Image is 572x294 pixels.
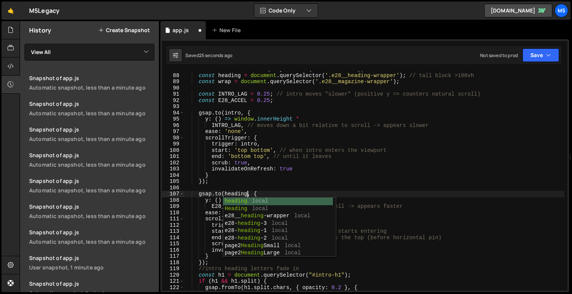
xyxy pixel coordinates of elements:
a: Snapshot of app.jsAutomatic snapshot, less than a minute ago [25,96,159,121]
div: 122 [162,285,184,291]
div: 100 [162,147,184,154]
a: Snapshot of app.jsAutomatic snapshot, less than a minute ago [25,70,159,96]
div: 91 [162,91,184,97]
a: Snapshot of app.jsAutomatic snapshot, less than a minute ago [25,173,159,198]
div: 98 [162,135,184,141]
div: 89 [162,79,184,85]
a: Snapshot of app.jsAutomatic snapshot, less than a minute ago [25,198,159,224]
button: Code Only [254,4,318,17]
div: Snapshot of app.js [29,254,154,262]
div: 121 [162,278,184,285]
div: 117 [162,253,184,260]
div: 116 [162,247,184,254]
div: 103 [162,166,184,172]
div: User snapshot, 1 minute ago [29,264,154,271]
div: Snapshot of app.js [29,177,154,184]
a: M5 [555,4,568,17]
div: 105 [162,178,184,185]
a: Snapshot of app.jsAutomatic snapshot, less than a minute ago [25,224,159,250]
a: Snapshot of app.jsAutomatic snapshot, less than a minute ago [25,121,159,147]
div: 88 [162,73,184,79]
div: 108 [162,197,184,204]
div: 106 [162,185,184,191]
div: 110 [162,210,184,216]
h2: History [29,26,51,34]
div: 113 [162,228,184,235]
div: 94 [162,110,184,116]
div: 111 [162,216,184,222]
div: 95 [162,116,184,122]
div: M5Legacy [29,6,59,15]
div: Saved [185,52,232,59]
div: Snapshot of app.js [29,74,154,82]
a: Snapshot of app.jsAutomatic snapshot, less than a minute ago [25,147,159,173]
div: app.js [173,26,189,34]
a: Snapshot of app.js User snapshot, 1 minute ago [25,250,159,275]
div: Automatic snapshot, less than a minute ago [29,110,154,117]
div: 107 [162,191,184,197]
div: 90 [162,85,184,91]
div: 120 [162,272,184,279]
div: 109 [162,203,184,210]
button: Save [522,48,559,62]
div: 96 [162,122,184,129]
a: 🤙 [2,2,20,20]
div: 102 [162,160,184,166]
div: 115 [162,241,184,247]
div: New File [212,26,244,34]
div: Automatic snapshot, less than a minute ago [29,187,154,194]
div: Snapshot of app.js [29,229,154,236]
div: 101 [162,153,184,160]
div: 25 seconds ago [199,52,232,59]
div: 119 [162,266,184,272]
div: Automatic snapshot, less than a minute ago [29,212,154,220]
div: Automatic snapshot, less than a minute ago [29,161,154,168]
button: Create Snapshot [98,27,150,33]
a: [DOMAIN_NAME] [484,4,552,17]
div: Snapshot of app.js [29,280,154,287]
div: Automatic snapshot, less than a minute ago [29,84,154,91]
div: 112 [162,222,184,229]
div: Snapshot of app.js [29,126,154,133]
div: Snapshot of app.js [29,152,154,159]
div: 104 [162,172,184,179]
div: 114 [162,235,184,241]
div: 118 [162,260,184,266]
div: Automatic snapshot, less than a minute ago [29,238,154,245]
div: Automatic snapshot, less than a minute ago [29,135,154,142]
div: 99 [162,141,184,147]
div: 92 [162,97,184,104]
div: Snapshot of app.js [29,203,154,210]
div: 97 [162,128,184,135]
div: Not saved to prod [480,52,518,59]
div: Snapshot of app.js [29,100,154,107]
div: 93 [162,104,184,110]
